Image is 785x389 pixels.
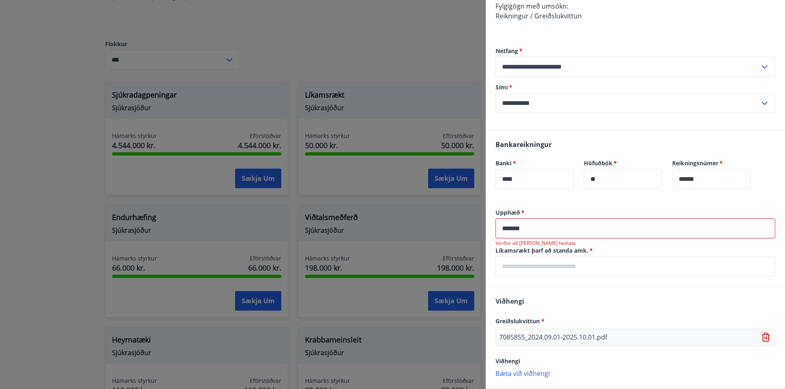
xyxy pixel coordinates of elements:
span: Viðhengi [496,357,520,365]
span: Reikningur / Greiðslukvittun [496,11,582,20]
label: Netfang [496,47,775,55]
label: Upphæð [496,209,775,217]
label: Banki [496,159,574,167]
label: Sími [496,83,775,91]
span: Viðhengi [496,297,524,306]
span: Bankareikningur [496,140,552,149]
label: Höfuðbók [584,159,662,167]
p: Verður að [PERSON_NAME] heiltala [496,240,775,247]
p: 7085855_2024.09.01-2025.10.01.pdf [499,333,607,342]
span: Fylgigögn með umsókn: [496,2,568,11]
label: Líkamsrækt þarf að standa amk. [496,247,775,255]
span: Greiðslukvittun [496,317,545,325]
div: Líkamsrækt þarf að standa amk. [496,256,775,276]
label: Reikningsnúmer [672,159,751,167]
div: Upphæð [496,218,775,238]
p: Bæta við viðhengi [496,369,775,377]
